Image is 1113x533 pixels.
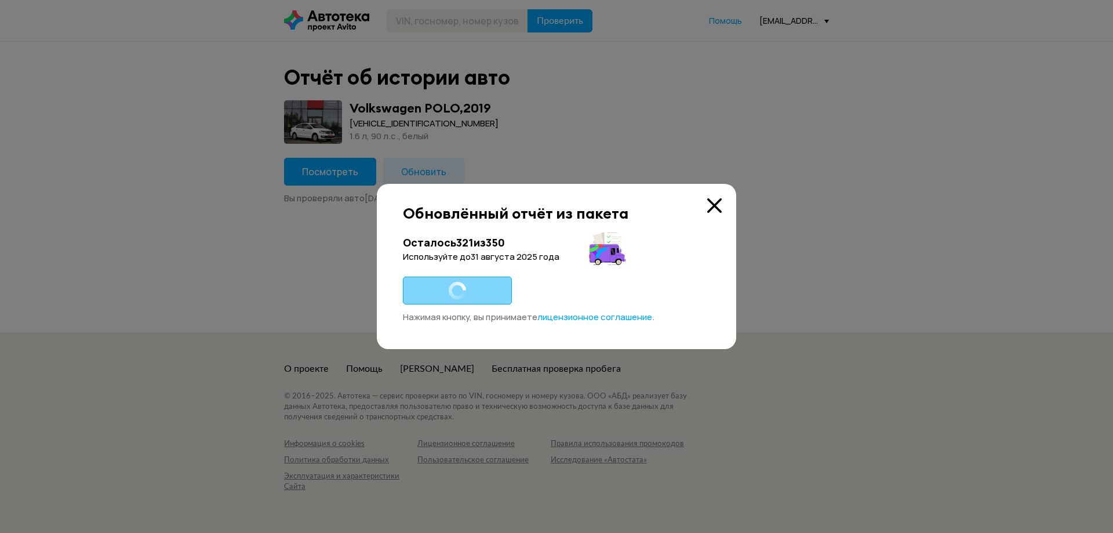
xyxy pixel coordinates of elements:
[403,204,710,222] div: Обновлённый отчёт из пакета
[403,311,654,323] span: Нажимая кнопку, вы принимаете .
[537,311,652,323] a: лицензионное соглашение
[403,235,710,250] div: Осталось 321 из 350
[403,251,710,263] div: Используйте до 31 августа 2025 года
